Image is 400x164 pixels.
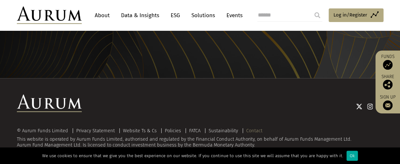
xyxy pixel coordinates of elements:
[311,9,324,22] input: Submit
[17,128,71,133] div: © Aurum Funds Limited
[76,128,115,134] a: Privacy Statement
[91,9,113,21] a: About
[383,60,393,70] img: Access Funds
[17,95,82,112] img: Aurum Logo
[379,75,397,89] div: Share
[118,9,163,21] a: Data & Insights
[379,54,397,70] a: Funds
[367,103,373,110] img: Instagram icon
[346,151,358,161] div: Ok
[123,128,157,134] a: Website Ts & Cs
[223,9,243,21] a: Events
[379,94,397,110] a: Sign up
[189,128,200,134] a: FATCA
[329,8,383,22] a: Log in/Register
[165,128,181,134] a: Policies
[383,100,393,110] img: Sign up to our newsletter
[356,103,362,110] img: Twitter icon
[333,11,367,19] span: Log in/Register
[383,80,393,89] img: Share this post
[17,128,383,148] div: This website is operated by Aurum Funds Limited, authorised and regulated by the Financial Conduc...
[209,128,238,134] a: Sustainability
[17,6,82,24] img: Aurum
[188,9,218,21] a: Solutions
[246,128,262,134] a: Contact
[167,9,183,21] a: ESG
